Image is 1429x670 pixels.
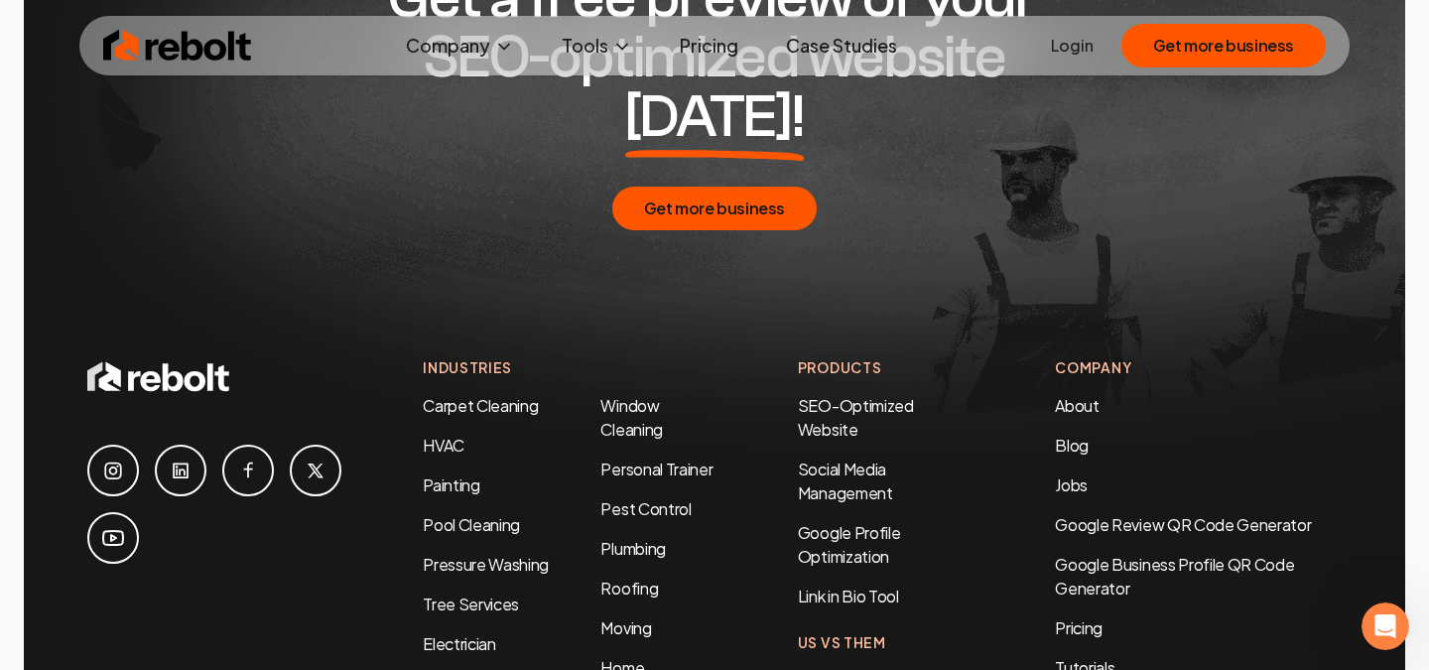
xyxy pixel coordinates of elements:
a: Pool Cleaning [423,514,520,535]
a: Google Profile Optimization [798,522,901,567]
img: Rebolt Logo [103,26,252,66]
h4: Company [1055,357,1342,378]
button: Tools [546,26,648,66]
a: Login [1051,34,1094,58]
a: Roofing [600,578,658,599]
a: Pricing [1055,616,1342,640]
a: Carpet Cleaning [423,395,538,416]
a: Moving [600,617,651,638]
h4: Us Vs Them [798,632,976,653]
button: Get more business [612,187,817,230]
a: Electrician [423,633,495,654]
a: Pricing [664,26,754,66]
h4: Industries [423,357,718,378]
a: Jobs [1055,474,1088,495]
a: Link in Bio Tool [798,586,899,606]
a: Tree Services [423,594,519,614]
span: [DATE]! [625,87,805,147]
a: Case Studies [770,26,913,66]
a: Painting [423,474,479,495]
a: SEO-Optimized Website [798,395,914,440]
a: Google Review QR Code Generator [1055,514,1311,535]
a: Pest Control [600,498,691,519]
button: Get more business [1121,24,1326,67]
iframe: Intercom live chat [1362,603,1409,650]
a: Personal Trainer [600,459,713,479]
a: Google Business Profile QR Code Generator [1055,554,1294,599]
button: Company [390,26,530,66]
a: Social Media Management [798,459,893,503]
a: Window Cleaning [600,395,662,440]
a: About [1055,395,1099,416]
a: Blog [1055,435,1089,456]
h4: Products [798,357,976,378]
a: Plumbing [600,538,665,559]
a: HVAC [423,435,464,456]
a: Pressure Washing [423,554,549,575]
